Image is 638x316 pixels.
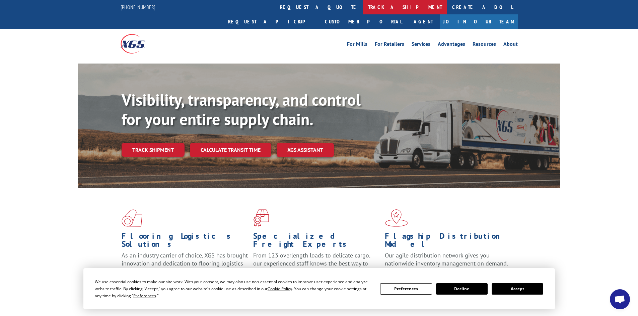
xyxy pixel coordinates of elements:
[320,14,407,29] a: Customer Portal
[122,251,248,275] span: As an industry carrier of choice, XGS has brought innovation and dedication to flooring logistics...
[503,41,518,49] a: About
[407,14,440,29] a: Agent
[492,283,543,295] button: Accept
[412,41,430,49] a: Services
[253,209,269,227] img: xgs-icon-focused-on-flooring-red
[122,89,361,129] b: Visibility, transparency, and control for your entire supply chain.
[610,289,630,309] a: Open chat
[473,41,496,49] a: Resources
[122,209,142,227] img: xgs-icon-total-supply-chain-intelligence-red
[385,251,508,267] span: Our agile distribution network gives you nationwide inventory management on demand.
[253,232,380,251] h1: Specialized Freight Experts
[440,14,518,29] a: Join Our Team
[121,4,155,10] a: [PHONE_NUMBER]
[375,41,404,49] a: For Retailers
[95,278,372,299] div: We use essential cookies to make our site work. With your consent, we may also use non-essential ...
[268,286,292,292] span: Cookie Policy
[347,41,367,49] a: For Mills
[223,14,320,29] a: Request a pickup
[190,143,271,157] a: Calculate transit time
[380,283,432,295] button: Preferences
[436,283,488,295] button: Decline
[253,251,380,281] p: From 123 overlength loads to delicate cargo, our experienced staff knows the best way to move you...
[122,232,248,251] h1: Flooring Logistics Solutions
[385,232,511,251] h1: Flagship Distribution Model
[83,268,555,309] div: Cookie Consent Prompt
[277,143,334,157] a: XGS ASSISTANT
[385,209,408,227] img: xgs-icon-flagship-distribution-model-red
[438,41,465,49] a: Advantages
[122,143,185,157] a: Track shipment
[133,293,156,299] span: Preferences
